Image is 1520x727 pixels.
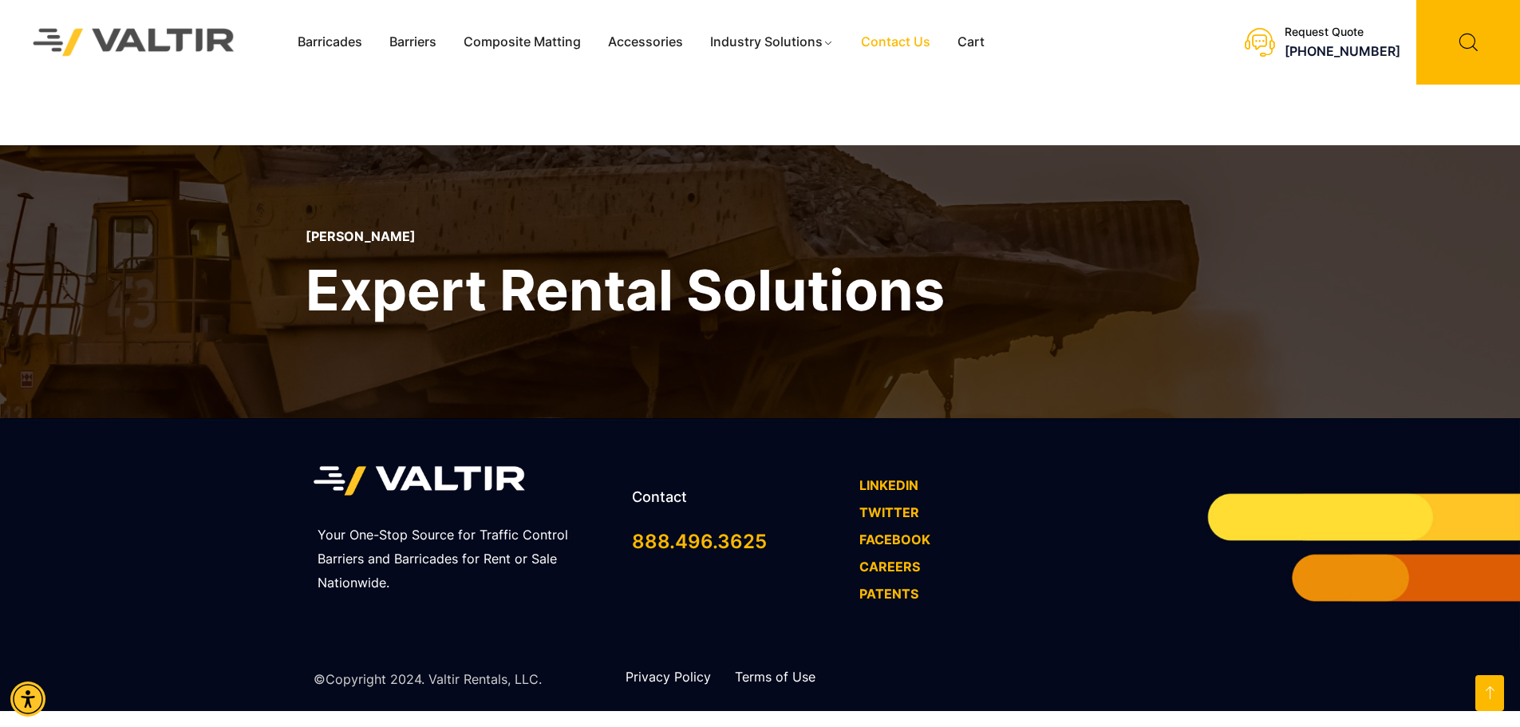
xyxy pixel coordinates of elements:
div: Accessibility Menu [10,682,45,717]
p: Your One-Stop Source for Traffic Control Barriers and Barricades for Rent or Sale Nationwide. [318,524,612,595]
a: Composite Matting [450,30,594,54]
div: Request Quote [1285,26,1400,39]
p: [PERSON_NAME] [306,229,945,244]
a: CAREERS [859,559,920,575]
a: PATENTS [859,586,918,602]
a: Industry Solutions [697,30,847,54]
a: Contact Us [847,30,944,54]
a: call (888) 496-3625 [1285,43,1400,59]
p: ©Copyright 2024. Valtir Rentals, LLC. [314,668,542,692]
a: Accessories [594,30,697,54]
a: Cart [944,30,998,54]
h2: Contact [632,488,843,506]
a: call 888.496.3625 [632,530,767,553]
img: Valtir Rentals [12,7,256,77]
a: FACEBOOK - open in a new tab [859,531,930,547]
a: Terms of Use [735,669,815,685]
a: Barricades [284,30,376,54]
a: Open this option [1475,675,1504,711]
a: Barriers [376,30,450,54]
a: LINKEDIN - open in a new tab [859,477,918,493]
img: Valtir Rentals [314,458,525,504]
h2: Expert Rental Solutions [306,254,945,326]
a: Privacy Policy [626,669,711,685]
a: TWITTER - open in a new tab [859,504,919,520]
